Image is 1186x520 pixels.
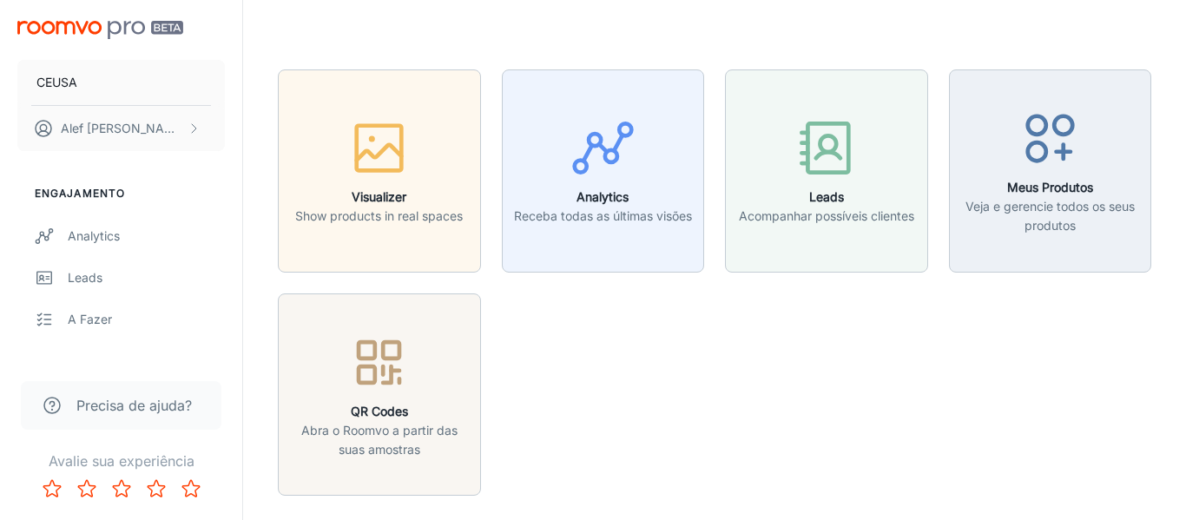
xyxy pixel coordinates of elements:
[17,60,225,105] button: CEUSA
[739,207,914,226] p: Acompanhar possíveis clientes
[502,69,705,273] button: AnalyticsReceba todas as últimas visões
[514,188,692,207] h6: Analytics
[278,293,481,497] button: QR CodesAbra o Roomvo a partir das suas amostras
[17,106,225,151] button: Alef [PERSON_NAME]
[68,227,225,246] div: Analytics
[278,385,481,402] a: QR CodesAbra o Roomvo a partir das suas amostras
[278,69,481,273] button: VisualizerShow products in real spaces
[17,21,183,39] img: Roomvo PRO Beta
[502,161,705,178] a: AnalyticsReceba todas as últimas visões
[68,310,225,329] div: A fazer
[739,188,914,207] h6: Leads
[960,178,1141,197] h6: Meus Produtos
[76,395,192,416] span: Precisa de ajuda?
[139,471,174,506] button: Rate 4 star
[295,188,463,207] h6: Visualizer
[514,207,692,226] p: Receba todas as últimas visões
[174,471,208,506] button: Rate 5 star
[949,69,1152,273] button: Meus ProdutosVeja e gerencie todos os seus produtos
[14,451,228,471] p: Avalie sua experiência
[289,402,470,421] h6: QR Codes
[725,69,928,273] button: LeadsAcompanhar possíveis clientes
[289,421,470,459] p: Abra o Roomvo a partir das suas amostras
[61,119,183,138] p: Alef [PERSON_NAME]
[35,471,69,506] button: Rate 1 star
[295,207,463,226] p: Show products in real spaces
[69,471,104,506] button: Rate 2 star
[104,471,139,506] button: Rate 3 star
[68,268,225,287] div: Leads
[36,73,77,92] p: CEUSA
[960,197,1141,235] p: Veja e gerencie todos os seus produtos
[725,161,928,178] a: LeadsAcompanhar possíveis clientes
[949,161,1152,178] a: Meus ProdutosVeja e gerencie todos os seus produtos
